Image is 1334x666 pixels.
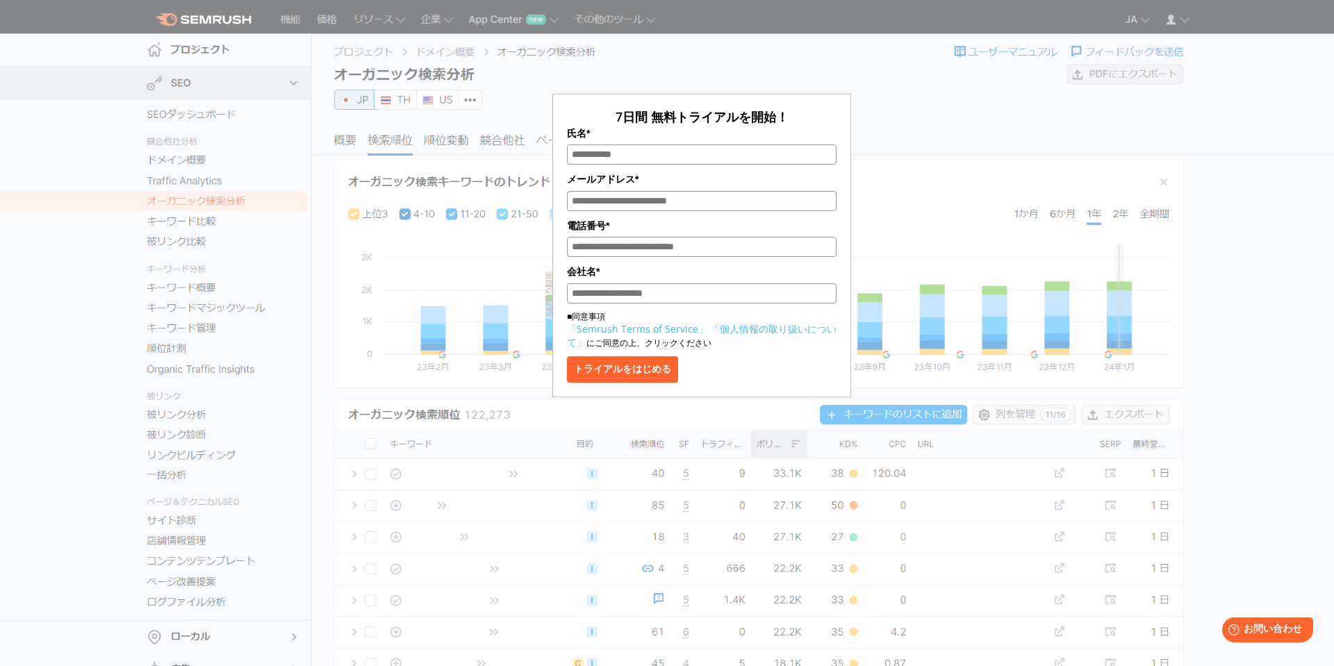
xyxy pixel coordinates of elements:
a: 「個人情報の取り扱いについて」 [567,322,837,349]
span: 7日間 無料トライアルを開始！ [616,108,789,125]
a: 「Semrush Terms of Service」 [567,322,708,335]
label: メールアドレス* [567,172,837,187]
label: 電話番号* [567,218,837,233]
iframe: Help widget launcher [1210,612,1319,651]
button: トライアルをはじめる [567,356,678,383]
p: ■同意事項 にご同意の上、クリックください [567,310,837,349]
